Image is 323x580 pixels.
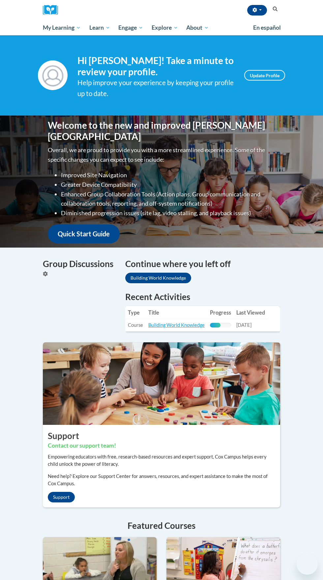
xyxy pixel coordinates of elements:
[114,20,147,35] a: Engage
[43,519,280,532] h4: Featured Courses
[118,24,143,32] span: Engage
[182,20,213,35] a: About
[38,342,285,425] img: ...
[48,473,275,487] p: Need help? Explore our Support Center for answers, resources, and expert assistance to make the m...
[61,189,275,209] li: Enhanced Group Collaboration Tools (Action plans, Group communication and collaboration tools, re...
[39,20,85,35] a: My Learning
[125,291,280,303] h1: Recent Activities
[249,21,285,35] a: En español
[43,257,115,270] h4: Group Discussions
[270,5,280,13] button: Search
[48,145,275,164] p: Overall, we are proud to provide you with a more streamlined experience. Some of the specific cha...
[85,20,114,35] a: Learn
[146,306,207,319] th: Title
[61,208,275,218] li: Diminished progression issues (site lag, video stalling, and playback issues)
[210,323,220,327] div: Progress, %
[186,24,209,32] span: About
[89,24,110,32] span: Learn
[38,20,285,35] div: Main menu
[77,77,234,99] div: Help improve your experience by keeping your profile up to date.
[148,322,205,328] a: Building World Knowledge
[43,5,63,15] a: Cox Campus
[48,120,275,142] h1: Welcome to the new and improved [PERSON_NAME][GEOGRAPHIC_DATA]
[43,24,81,32] span: My Learning
[77,55,234,77] h4: Hi [PERSON_NAME]! Take a minute to review your profile.
[38,60,68,90] img: Profile Image
[152,24,178,32] span: Explore
[297,554,318,575] iframe: Button to launch messaging window
[247,5,267,16] button: Account Settings
[207,306,234,319] th: Progress
[244,70,285,81] a: Update Profile
[48,224,120,243] a: Quick Start Guide
[61,170,275,180] li: Improved Site Navigation
[128,322,143,328] span: Course
[48,492,75,502] a: Support
[125,273,191,283] a: Building World Knowledge
[48,430,275,442] h2: Support
[125,306,146,319] th: Type
[48,453,275,468] p: Empowering educators with free, research-based resources and expert support, Cox Campus helps eve...
[43,5,63,15] img: Logo brand
[234,306,268,319] th: Last Viewed
[236,322,251,328] span: [DATE]
[125,257,280,270] h4: Continue where you left off
[147,20,182,35] a: Explore
[61,180,275,189] li: Greater Device Compatibility
[48,442,275,450] h3: Contact our support team!
[253,24,281,31] span: En español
